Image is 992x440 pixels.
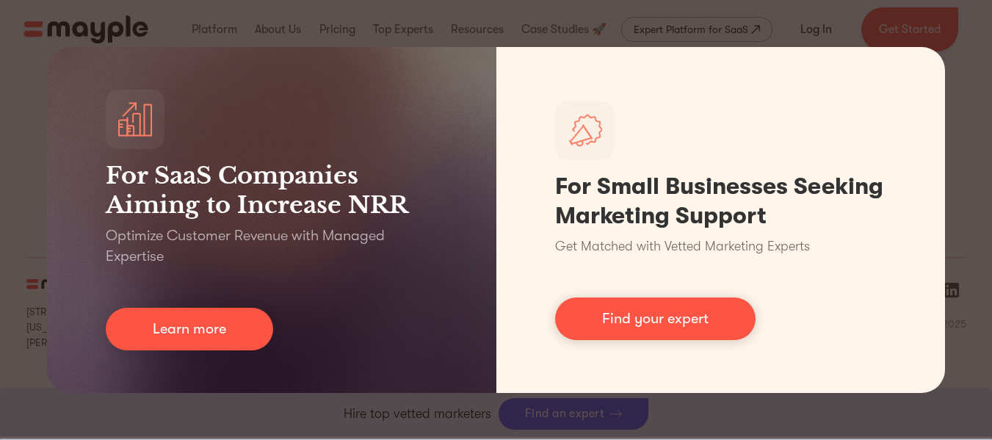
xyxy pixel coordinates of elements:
[555,172,887,231] h1: For Small Businesses Seeking Marketing Support
[106,308,273,350] a: Learn more
[106,161,438,220] h3: For SaaS Companies Aiming to Increase NRR
[555,297,756,340] a: Find your expert
[106,226,438,267] p: Optimize Customer Revenue with Managed Expertise
[555,237,810,256] p: Get Matched with Vetted Marketing Experts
